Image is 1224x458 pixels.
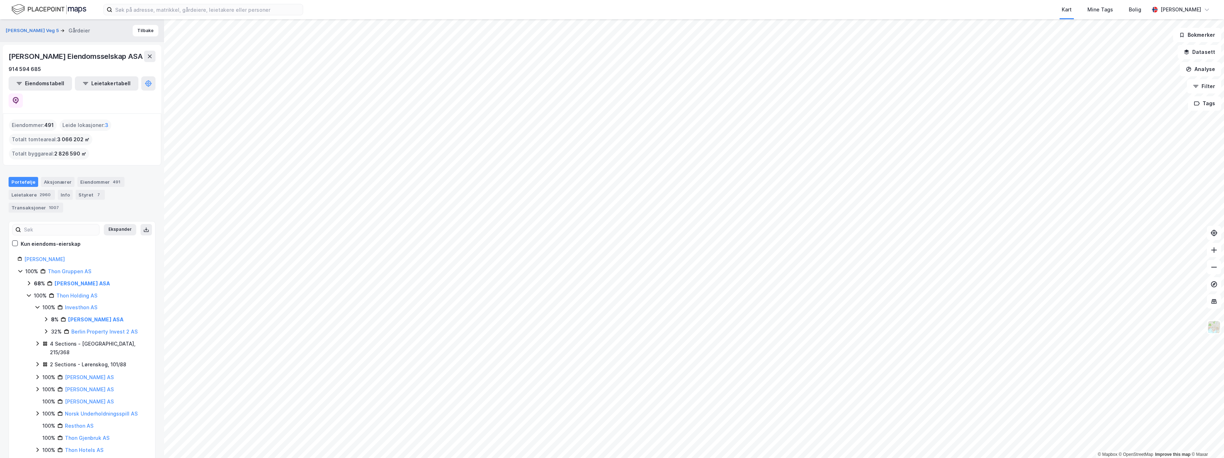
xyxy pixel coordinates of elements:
div: 100% [42,434,55,442]
div: 100% [42,422,55,430]
div: 100% [42,409,55,418]
div: Aksjonærer [41,177,75,187]
a: OpenStreetMap [1119,452,1153,457]
div: [PERSON_NAME] Eiendomsselskap ASA [9,51,144,62]
div: 32% [51,327,62,336]
span: 491 [44,121,54,129]
button: Ekspander [104,224,136,235]
a: [PERSON_NAME] [24,256,65,262]
img: Z [1207,320,1221,334]
input: Søk [21,224,99,235]
div: Portefølje [9,177,38,187]
div: Leide lokasjoner : [60,119,111,131]
a: Thon Gruppen AS [48,268,91,274]
div: Kart [1062,5,1072,14]
div: Transaksjoner [9,203,63,213]
div: 100% [42,446,55,454]
div: 491 [111,178,122,185]
div: Styret [76,190,105,200]
div: Kun eiendoms-eierskap [21,240,81,248]
button: Analyse [1180,62,1221,76]
div: Eiendommer : [9,119,57,131]
input: Søk på adresse, matrikkel, gårdeiere, leietakere eller personer [112,4,303,15]
div: 914 594 685 [9,65,41,73]
div: [PERSON_NAME] [1161,5,1201,14]
span: 2 826 590 ㎡ [54,149,86,158]
button: Datasett [1178,45,1221,59]
button: [PERSON_NAME] Veg 5 [6,27,60,34]
a: Thon Holding AS [56,292,97,299]
div: 100% [34,291,47,300]
a: Thon Hotels AS [65,447,103,453]
span: 3 [105,121,108,129]
button: Filter [1187,79,1221,93]
div: Info [58,190,73,200]
button: Leietakertabell [75,76,138,91]
div: 100% [25,267,38,276]
div: 2 Sections - Lørenskog, 101/88 [50,360,126,369]
div: 7 [95,191,102,198]
a: Mapbox [1098,452,1117,457]
div: Kontrollprogram for chat [1188,424,1224,458]
div: 100% [42,303,55,312]
a: Thon Gjenbruk AS [65,435,109,441]
a: Resthon AS [65,423,93,429]
a: [PERSON_NAME] ASA [68,316,123,322]
div: 1007 [47,204,60,211]
button: Tilbake [133,25,158,36]
a: Improve this map [1155,452,1190,457]
a: [PERSON_NAME] AS [65,386,114,392]
div: 100% [42,373,55,382]
a: Norsk Underholdningsspill AS [65,411,138,417]
img: logo.f888ab2527a4732fd821a326f86c7f29.svg [11,3,86,16]
button: Tags [1188,96,1221,111]
div: Totalt tomteareal : [9,134,92,145]
a: Berlin Property Invest 2 AS [71,329,138,335]
button: Bokmerker [1173,28,1221,42]
div: 8% [51,315,58,324]
div: 4 Sections - [GEOGRAPHIC_DATA], 215/368 [50,340,147,357]
a: [PERSON_NAME] AS [65,398,114,404]
div: 100% [42,397,55,406]
div: 68% [34,279,45,288]
div: 2960 [38,191,52,198]
a: Investhon AS [65,304,97,310]
a: [PERSON_NAME] AS [65,374,114,380]
div: Leietakere [9,190,55,200]
div: Eiendommer [77,177,124,187]
button: Eiendomstabell [9,76,72,91]
div: 100% [42,385,55,394]
div: Totalt byggareal : [9,148,89,159]
span: 3 066 202 ㎡ [57,135,90,144]
div: Mine Tags [1087,5,1113,14]
div: Gårdeier [68,26,90,35]
a: [PERSON_NAME] ASA [55,280,110,286]
iframe: Chat Widget [1188,424,1224,458]
div: Bolig [1129,5,1141,14]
